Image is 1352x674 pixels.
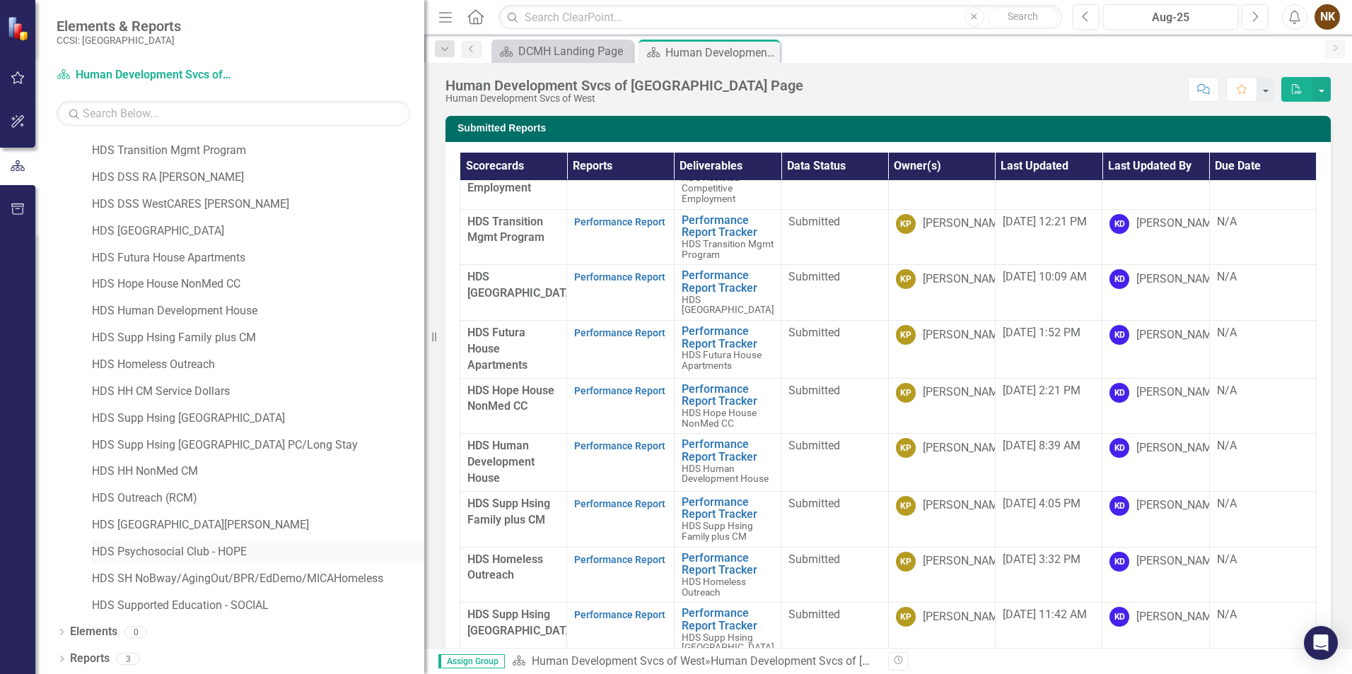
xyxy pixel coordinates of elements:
[467,326,528,372] span: HDS Futura House Apartments
[682,552,774,577] a: Performance Report Tracker
[92,196,424,213] a: HDS DSS WestCARES [PERSON_NAME]
[574,271,665,283] a: Performance Report
[1003,438,1095,454] div: [DATE] 8:39 AM
[92,517,424,533] a: HDS [GEOGRAPHIC_DATA][PERSON_NAME]
[923,440,1008,456] div: [PERSON_NAME]
[92,143,424,159] a: HDS Transition Mgmt Program
[1109,325,1129,345] div: KD
[1315,4,1340,30] button: NK
[57,67,233,83] a: Human Development Svcs of West
[445,78,803,93] div: Human Development Svcs of [GEOGRAPHIC_DATA] Page
[467,270,576,300] span: HDS [GEOGRAPHIC_DATA]
[682,576,746,598] span: HDS Homeless Outreach
[92,463,424,480] a: HDS HH NonMed CM
[92,170,424,186] a: HDS DSS RA [PERSON_NAME]
[70,624,117,640] a: Elements
[1109,438,1129,458] div: KD
[923,553,1008,569] div: [PERSON_NAME]
[781,603,888,658] td: Double-Click to Edit
[1304,626,1338,660] div: Open Intercom Messenger
[896,269,916,289] div: KP
[1003,496,1095,512] div: [DATE] 4:05 PM
[467,384,554,413] span: HDS Hope House NonMed CC
[532,654,705,668] a: Human Development Svcs of West
[467,552,543,582] span: HDS Homeless Outreach
[781,321,888,379] td: Double-Click to Edit
[674,491,781,547] td: Double-Click to Edit Right Click for Context Menu
[1109,496,1129,516] div: KD
[896,607,916,627] div: KP
[92,437,424,454] a: HDS Supp Hsing [GEOGRAPHIC_DATA] PC/Long Stay
[682,407,757,429] span: HDS Hope House NonMed CC
[1217,214,1309,230] div: N/A
[923,609,1008,625] div: [PERSON_NAME]
[674,265,781,321] td: Double-Click to Edit Right Click for Context Menu
[896,214,916,234] div: KP
[1136,553,1221,569] div: [PERSON_NAME]
[574,385,665,396] a: Performance Report
[574,440,665,451] a: Performance Report
[1109,607,1129,627] div: KD
[781,434,888,492] td: Double-Click to Edit
[781,209,888,265] td: Double-Click to Edit
[57,18,181,35] span: Elements & Reports
[1003,214,1095,230] div: [DATE] 12:21 PM
[923,271,1008,288] div: [PERSON_NAME]
[574,327,665,338] a: Performance Report
[788,215,840,228] span: Submitted
[1109,552,1129,572] div: KD
[1136,609,1221,625] div: [PERSON_NAME]
[788,439,840,452] span: Submitted
[682,383,774,408] a: Performance Report Tracker
[682,269,774,294] a: Performance Report Tracker
[1136,215,1221,232] div: [PERSON_NAME]
[1217,325,1309,341] div: N/A
[896,438,916,458] div: KP
[117,653,139,665] div: 3
[682,172,740,204] span: HDS Assisted Competitive Employment
[92,330,424,346] a: HDS Supp Hsing Family plus CM
[988,7,1059,27] button: Search
[1217,607,1309,623] div: N/A
[1217,269,1309,285] div: N/A
[682,438,774,463] a: Performance Report Tracker
[788,270,840,283] span: Submitted
[1103,4,1238,30] button: Aug-25
[682,325,774,350] a: Performance Report Tracker
[92,223,424,240] a: HDS [GEOGRAPHIC_DATA]
[788,497,840,510] span: Submitted
[674,547,781,603] td: Double-Click to Edit Right Click for Context Menu
[458,123,1324,134] h3: Submitted Reports
[788,326,840,339] span: Submitted
[1217,496,1309,512] div: N/A
[682,607,774,632] a: Performance Report Tracker
[574,216,665,227] a: Performance Report
[445,93,803,104] div: Human Development Svcs of West
[674,321,781,379] td: Double-Click to Edit Right Click for Context Menu
[674,378,781,434] td: Double-Click to Edit Right Click for Context Menu
[682,214,774,239] a: Performance Report Tracker
[1003,607,1095,623] div: [DATE] 11:42 AM
[92,571,424,587] a: HDS SH NoBway/AgingOut/BPR/EdDemo/MICAHomeless
[682,632,774,654] span: HDS Supp Hsing [GEOGRAPHIC_DATA]
[682,463,769,485] span: HDS Human Development House
[574,498,665,509] a: Performance Report
[1008,11,1038,22] span: Search
[674,434,781,492] td: Double-Click to Edit Right Click for Context Menu
[711,654,994,668] div: Human Development Svcs of [GEOGRAPHIC_DATA] Page
[92,357,424,373] a: HDS Homeless Outreach
[788,384,840,397] span: Submitted
[674,603,781,658] td: Double-Click to Edit Right Click for Context Menu
[7,16,32,40] img: ClearPoint Strategy
[1003,383,1095,399] div: [DATE] 2:21 PM
[467,497,550,526] span: HDS Supp Hsing Family plus CM
[467,608,576,637] span: HDS Supp Hsing [GEOGRAPHIC_DATA]
[1109,383,1129,403] div: KD
[1217,438,1309,454] div: N/A
[682,294,774,316] span: HDS [GEOGRAPHIC_DATA]
[781,378,888,434] td: Double-Click to Edit
[1108,9,1233,26] div: Aug-25
[574,609,665,620] a: Performance Report
[512,654,878,670] div: »
[92,410,424,427] a: HDS Supp Hsing [GEOGRAPHIC_DATA]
